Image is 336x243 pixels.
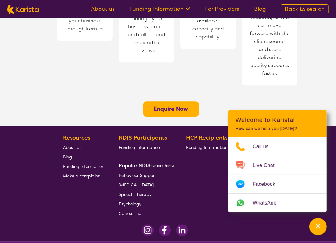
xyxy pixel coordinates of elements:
span: Back to search [285,6,325,13]
a: About us [91,5,115,13]
a: Enquire Now [154,105,188,113]
span: Blog [63,154,72,160]
span: Speech Therapy [119,192,152,197]
b: Resources [63,134,90,141]
a: Blog [63,152,104,161]
span: Behaviour Support [119,173,156,178]
span: Funding Information [186,145,227,150]
button: Enquire Now [143,101,199,117]
a: Behaviour Support [119,170,172,180]
a: Counselling [119,209,172,218]
a: Funding Information [63,161,104,171]
span: About Us [63,145,81,150]
a: Psychology [119,199,172,209]
a: Funding Information [186,142,227,152]
p: How can we help you [DATE]? [236,126,319,131]
img: Instagram [142,224,154,236]
span: Call us [253,142,276,151]
a: Funding Information [129,5,190,13]
img: Facebook [159,224,171,236]
b: Popular NDIS searches: [119,162,174,169]
div: Channel Menu [228,110,327,212]
span: Funding Information [119,145,160,150]
a: Blog [254,5,266,13]
a: Speech Therapy [119,189,172,199]
a: For Providers [205,5,239,13]
img: LinkedIn [176,224,188,236]
a: Funding Information [119,142,172,152]
span: Funding Information [63,164,104,169]
b: HCP Recipients [186,134,227,141]
button: Channel Menu [309,218,327,235]
a: Web link opens in a new tab. [228,194,327,212]
span: Make a complaint [63,173,100,179]
span: Psychology [119,201,141,207]
ul: Choose channel [228,137,327,212]
span: Facebook [253,180,283,189]
span: [MEDICAL_DATA] [119,182,154,188]
a: Make a complaint [63,171,104,181]
img: Karista logo [7,5,39,14]
span: Live Chat [253,161,282,170]
h2: Welcome to Karista! [236,116,319,124]
b: NDIS Participants [119,134,167,141]
a: Back to search [281,4,329,14]
a: About Us [63,142,104,152]
span: Counselling [119,211,141,216]
a: [MEDICAL_DATA] [119,180,172,189]
span: WhatsApp [253,198,284,208]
